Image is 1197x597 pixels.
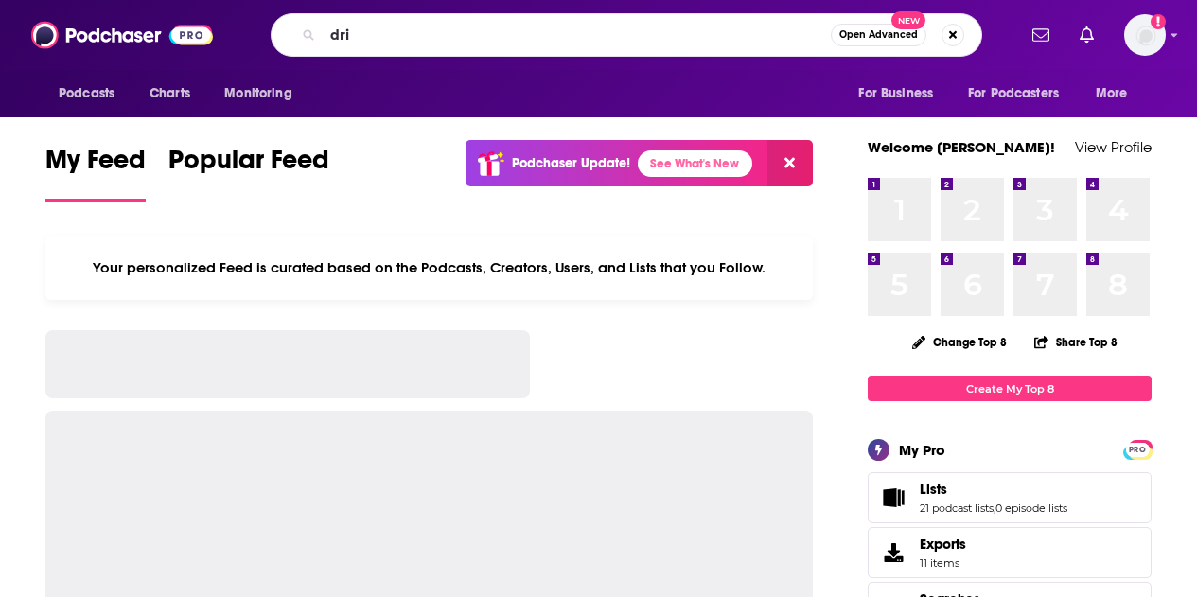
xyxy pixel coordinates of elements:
span: Monitoring [224,80,291,107]
a: PRO [1126,442,1149,456]
svg: Add a profile image [1151,14,1166,29]
span: Podcasts [59,80,114,107]
span: For Business [858,80,933,107]
span: New [891,11,925,29]
span: Charts [150,80,190,107]
input: Search podcasts, credits, & more... [323,20,831,50]
button: open menu [45,76,139,112]
button: Show profile menu [1124,14,1166,56]
a: Exports [868,527,1152,578]
span: 11 items [920,556,966,570]
button: open menu [1083,76,1152,112]
span: Logged in as megcassidy [1124,14,1166,56]
button: Open AdvancedNew [831,24,926,46]
a: 0 episode lists [995,501,1067,515]
span: My Feed [45,144,146,187]
img: User Profile [1124,14,1166,56]
span: , [994,501,995,515]
span: Exports [920,536,966,553]
button: Change Top 8 [901,330,1018,354]
a: My Feed [45,144,146,202]
a: 21 podcast lists [920,501,994,515]
div: Your personalized Feed is curated based on the Podcasts, Creators, Users, and Lists that you Follow. [45,236,813,300]
p: Podchaser Update! [512,155,630,171]
a: See What's New [638,150,752,177]
span: Lists [920,481,947,498]
span: PRO [1126,443,1149,457]
button: open menu [211,76,316,112]
a: Lists [920,481,1067,498]
span: Lists [868,472,1152,523]
div: Search podcasts, credits, & more... [271,13,982,57]
span: Popular Feed [168,144,329,187]
button: open menu [845,76,957,112]
a: Show notifications dropdown [1025,19,1057,51]
div: My Pro [899,441,945,459]
a: Charts [137,76,202,112]
a: Create My Top 8 [868,376,1152,401]
a: Popular Feed [168,144,329,202]
span: More [1096,80,1128,107]
span: Open Advanced [839,30,918,40]
button: open menu [956,76,1086,112]
a: Show notifications dropdown [1072,19,1101,51]
a: View Profile [1075,138,1152,156]
a: Lists [874,484,912,511]
button: Share Top 8 [1033,324,1118,360]
a: Welcome [PERSON_NAME]! [868,138,1055,156]
span: Exports [874,539,912,566]
span: For Podcasters [968,80,1059,107]
img: Podchaser - Follow, Share and Rate Podcasts [31,17,213,53]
